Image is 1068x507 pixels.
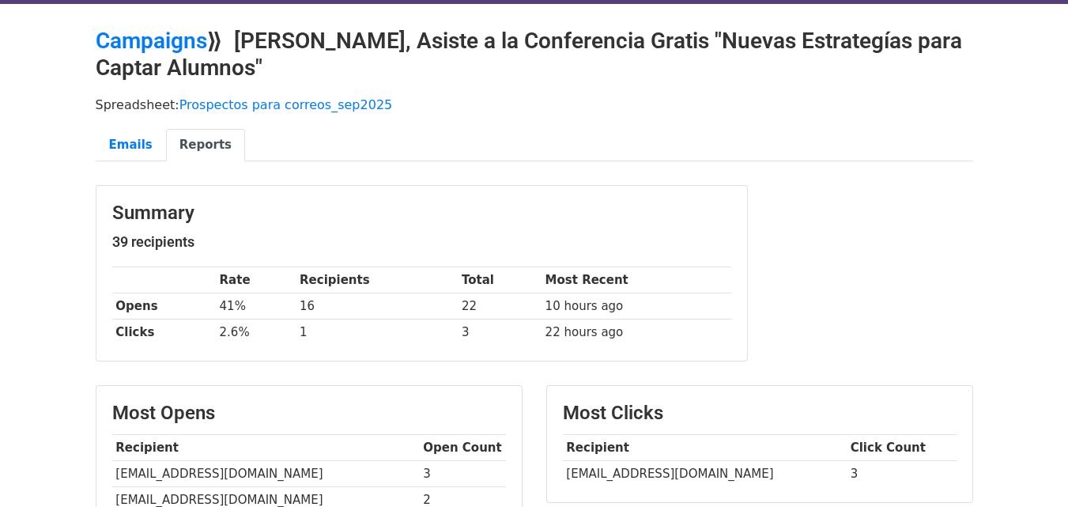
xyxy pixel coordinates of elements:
[542,267,731,293] th: Most Recent
[216,267,296,293] th: Rate
[563,461,847,487] td: [EMAIL_ADDRESS][DOMAIN_NAME]
[296,267,458,293] th: Recipients
[112,233,731,251] h5: 39 recipients
[112,402,506,425] h3: Most Opens
[542,320,731,346] td: 22 hours ago
[112,320,216,346] th: Clicks
[112,461,420,487] td: [EMAIL_ADDRESS][DOMAIN_NAME]
[458,267,542,293] th: Total
[563,435,847,461] th: Recipient
[847,461,957,487] td: 3
[112,202,731,225] h3: Summary
[563,402,957,425] h3: Most Clicks
[96,28,207,54] a: Campaigns
[216,293,296,320] td: 41%
[458,293,542,320] td: 22
[542,293,731,320] td: 10 hours ago
[989,431,1068,507] iframe: Chat Widget
[166,129,245,161] a: Reports
[296,320,458,346] td: 1
[420,461,506,487] td: 3
[112,293,216,320] th: Opens
[96,129,166,161] a: Emails
[420,435,506,461] th: Open Count
[458,320,542,346] td: 3
[296,293,458,320] td: 16
[112,435,420,461] th: Recipient
[847,435,957,461] th: Click Count
[96,28,973,81] h2: ⟫ [PERSON_NAME], Asiste a la Conferencia Gratis "Nuevas Estrategías para Captar Alumnos"
[96,96,973,113] p: Spreadsheet:
[179,97,393,112] a: Prospectos para correos_sep2025
[216,320,296,346] td: 2.6%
